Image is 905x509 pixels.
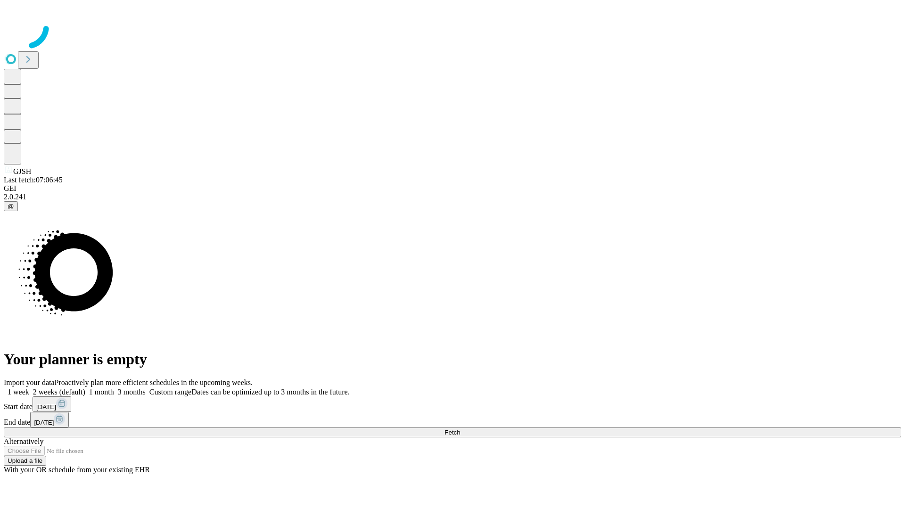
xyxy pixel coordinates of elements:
[55,378,253,386] span: Proactively plan more efficient schedules in the upcoming weeks.
[149,388,191,396] span: Custom range
[4,176,63,184] span: Last fetch: 07:06:45
[4,456,46,466] button: Upload a file
[4,378,55,386] span: Import your data
[30,412,69,427] button: [DATE]
[4,184,901,193] div: GEI
[8,203,14,210] span: @
[13,167,31,175] span: GJSH
[118,388,146,396] span: 3 months
[4,201,18,211] button: @
[4,466,150,474] span: With your OR schedule from your existing EHR
[8,388,29,396] span: 1 week
[191,388,349,396] span: Dates can be optimized up to 3 months in the future.
[444,429,460,436] span: Fetch
[4,427,901,437] button: Fetch
[4,437,43,445] span: Alternatively
[33,388,85,396] span: 2 weeks (default)
[36,403,56,410] span: [DATE]
[4,412,901,427] div: End date
[89,388,114,396] span: 1 month
[34,419,54,426] span: [DATE]
[4,351,901,368] h1: Your planner is empty
[4,193,901,201] div: 2.0.241
[4,396,901,412] div: Start date
[33,396,71,412] button: [DATE]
